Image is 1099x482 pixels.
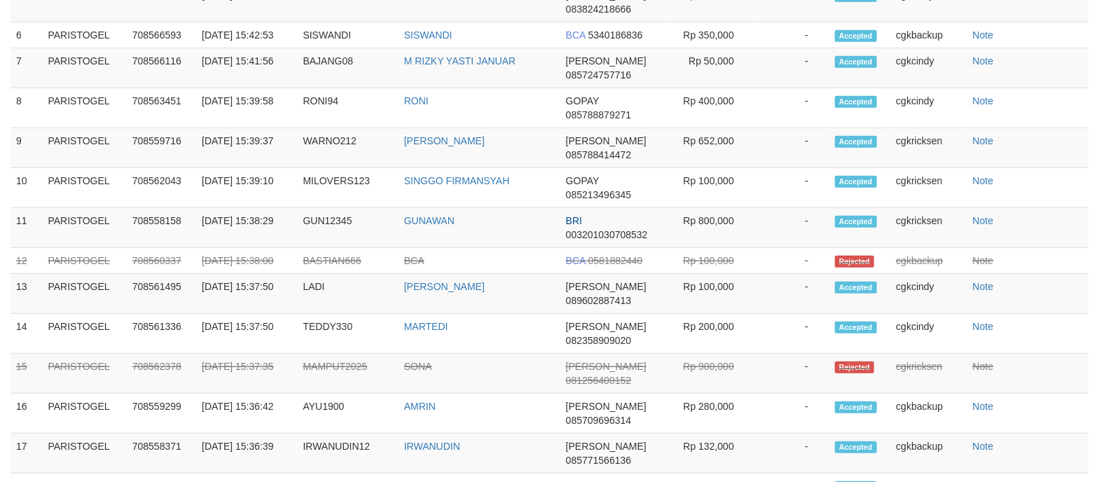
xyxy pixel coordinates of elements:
[297,208,398,248] td: GUN12345
[566,135,647,146] span: [PERSON_NAME]
[404,321,448,332] a: MARTEDI
[196,48,297,88] td: [DATE] 15:41:56
[973,441,994,452] a: Note
[890,274,967,314] td: cgkcindy
[196,168,297,208] td: [DATE] 15:39:10
[42,274,126,314] td: PARISTOGEL
[835,136,877,148] span: Accepted
[755,434,829,474] td: -
[890,314,967,354] td: cgkcindy
[668,314,755,354] td: Rp 200,000
[668,208,755,248] td: Rp 800,000
[297,314,398,354] td: TEDDY330
[196,88,297,128] td: [DATE] 15:39:58
[668,354,755,394] td: Rp 900,000
[835,361,874,373] span: Rejected
[566,441,647,452] span: [PERSON_NAME]
[755,208,829,248] td: -
[404,361,432,372] a: SONA
[890,48,967,88] td: cgkcindy
[196,248,297,274] td: [DATE] 15:38:00
[11,22,42,48] td: 6
[297,128,398,168] td: WARNO212
[973,361,994,372] a: Note
[127,434,196,474] td: 708558371
[890,208,967,248] td: cgkricksen
[404,175,510,186] a: SINGGO FIRMANSYAH
[404,281,485,292] a: [PERSON_NAME]
[566,29,586,41] span: BCA
[11,208,42,248] td: 11
[127,248,196,274] td: 708560337
[755,394,829,434] td: -
[297,168,398,208] td: MILOVERS123
[42,394,126,434] td: PARISTOGEL
[973,255,994,266] a: Note
[566,455,631,466] span: 085771566136
[566,69,631,81] span: 085724757716
[890,22,967,48] td: cgkbackup
[668,48,755,88] td: Rp 50,000
[196,22,297,48] td: [DATE] 15:42:53
[11,434,42,474] td: 17
[566,255,586,266] span: BCA
[127,22,196,48] td: 708566593
[973,215,994,226] a: Note
[755,314,829,354] td: -
[566,229,648,240] span: 003201030708532
[835,30,877,42] span: Accepted
[297,248,398,274] td: BASTIAN666
[668,168,755,208] td: Rp 100,000
[11,354,42,394] td: 15
[566,375,631,386] span: 081256400152
[566,295,631,306] span: 089602887413
[566,215,582,226] span: BRI
[890,128,967,168] td: cgkricksen
[755,248,829,274] td: -
[404,401,436,412] a: AMRIN
[297,394,398,434] td: AYU1900
[127,48,196,88] td: 708566116
[668,274,755,314] td: Rp 100,000
[755,48,829,88] td: -
[196,394,297,434] td: [DATE] 15:36:42
[835,282,877,294] span: Accepted
[297,22,398,48] td: SISWANDI
[11,128,42,168] td: 9
[127,394,196,434] td: 708559299
[404,255,424,266] a: BCA
[297,434,398,474] td: IRWANUDIN12
[196,208,297,248] td: [DATE] 15:38:29
[404,215,455,226] a: GUNAWAN
[404,29,452,41] a: SISWANDI
[973,95,994,106] a: Note
[196,314,297,354] td: [DATE] 15:37:50
[297,88,398,128] td: RONI94
[11,274,42,314] td: 13
[755,128,829,168] td: -
[566,401,647,412] span: [PERSON_NAME]
[11,248,42,274] td: 12
[42,354,126,394] td: PARISTOGEL
[127,128,196,168] td: 708559716
[42,128,126,168] td: PARISTOGEL
[973,29,994,41] a: Note
[566,175,599,186] span: GOPAY
[755,88,829,128] td: -
[297,354,398,394] td: MAMPUT2025
[835,401,877,413] span: Accepted
[890,88,967,128] td: cgkcindy
[835,441,877,453] span: Accepted
[755,168,829,208] td: -
[566,189,631,200] span: 085213496345
[42,314,126,354] td: PARISTOGEL
[668,88,755,128] td: Rp 400,000
[11,168,42,208] td: 10
[755,22,829,48] td: -
[755,354,829,394] td: -
[566,95,599,106] span: GOPAY
[196,354,297,394] td: [DATE] 15:37:35
[127,274,196,314] td: 708561495
[566,321,647,332] span: [PERSON_NAME]
[127,168,196,208] td: 708562043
